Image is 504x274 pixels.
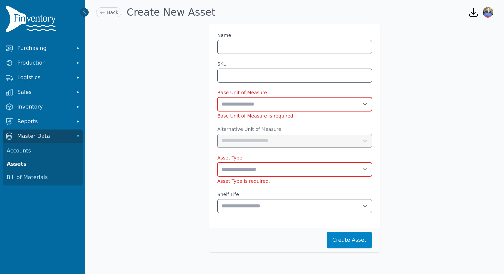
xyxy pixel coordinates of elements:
[4,157,81,171] a: Assets
[217,32,231,39] label: Name
[17,74,71,82] span: Logistics
[3,86,83,99] button: Sales
[217,191,372,198] label: Shelf Life
[17,118,71,126] span: Reports
[4,144,81,157] a: Accounts
[483,7,493,18] img: Jennifer Keith
[17,44,71,52] span: Purchasing
[3,71,83,84] button: Logistics
[217,61,227,67] label: SKU
[127,6,215,18] h1: Create New Asset
[217,178,372,184] li: Asset Type is required.
[3,100,83,114] button: Inventory
[217,89,372,96] label: Base Unit of Measure
[17,88,71,96] span: Sales
[217,113,372,119] li: Base Unit of Measure is required.
[3,42,83,55] button: Purchasing
[17,103,71,111] span: Inventory
[17,132,71,140] span: Master Data
[3,115,83,128] button: Reports
[3,130,83,143] button: Master Data
[217,154,372,161] label: Asset Type
[5,5,59,35] img: Finventory
[4,171,81,184] a: Bill of Materials
[17,59,71,67] span: Production
[96,7,121,17] a: Back
[327,232,372,248] button: Create Asset
[217,126,372,133] label: Alternative Unit of Measure
[3,56,83,70] button: Production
